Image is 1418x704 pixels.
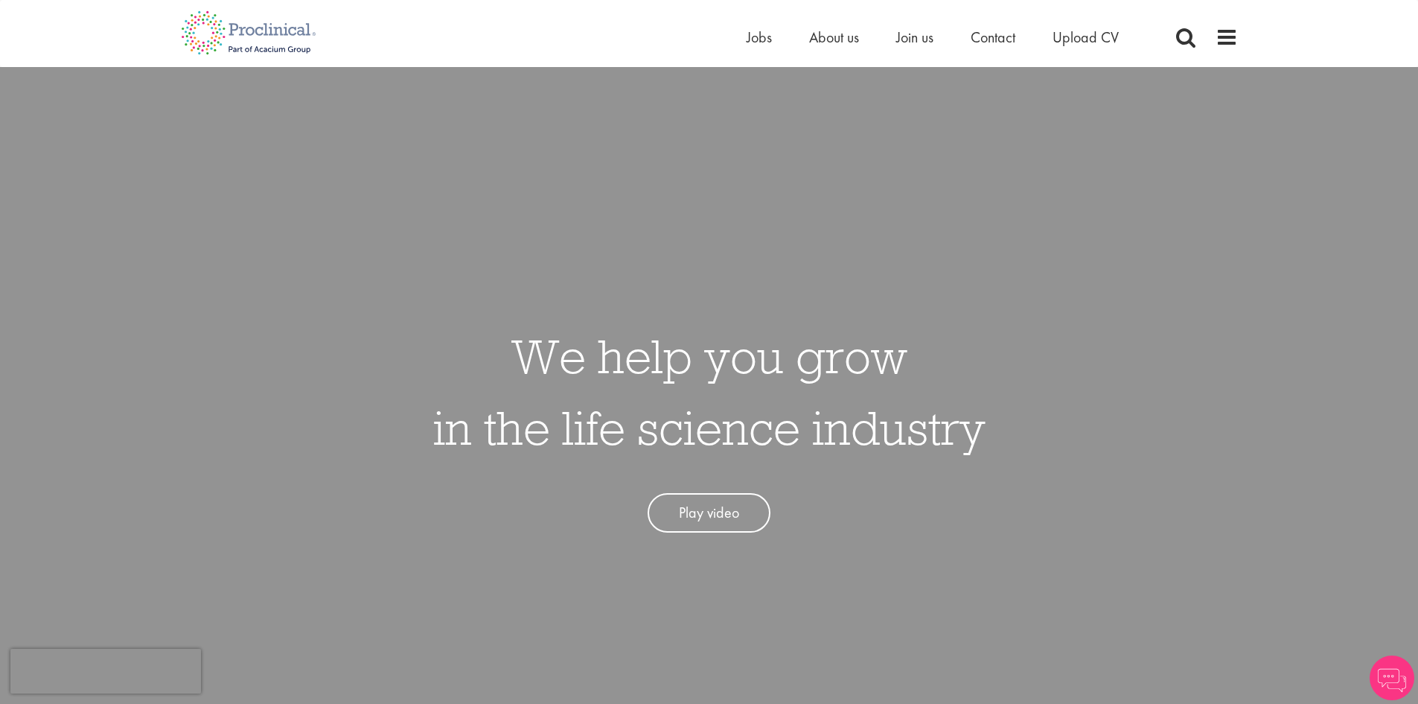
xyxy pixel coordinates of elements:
a: Contact [971,28,1015,47]
a: Join us [896,28,933,47]
a: About us [809,28,859,47]
a: Upload CV [1053,28,1119,47]
a: Jobs [747,28,772,47]
h1: We help you grow in the life science industry [433,320,986,463]
img: Chatbot [1370,656,1414,700]
a: Play video [648,493,770,533]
